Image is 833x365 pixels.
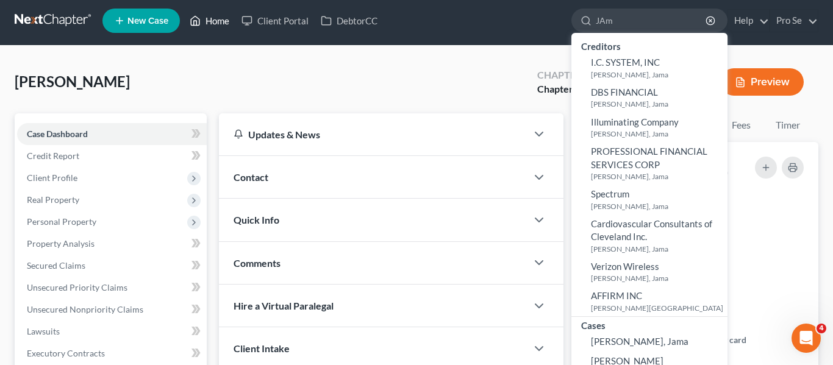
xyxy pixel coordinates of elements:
[571,332,728,351] a: [PERSON_NAME], Jama
[234,214,279,225] span: Quick Info
[571,113,728,143] a: Illuminating Company[PERSON_NAME], Jama
[17,342,207,364] a: Executory Contracts
[591,201,724,211] small: [PERSON_NAME], Jama
[720,68,804,96] button: Preview
[591,244,724,254] small: [PERSON_NAME], Jama
[17,277,207,299] a: Unsecured Priority Claims
[728,10,769,32] a: Help
[571,142,728,185] a: PROFESSIONAL FINANCIAL SERVICES CORP[PERSON_NAME], Jama
[27,348,105,358] span: Executory Contracts
[184,10,235,32] a: Home
[722,113,761,137] a: Fees
[591,261,659,272] span: Verizon Wireless
[27,172,77,183] span: Client Profile
[27,129,88,139] span: Case Dashboard
[27,216,96,227] span: Personal Property
[315,10,384,32] a: DebtorCC
[571,286,728,316] a: AFFIRM INC[PERSON_NAME][GEOGRAPHIC_DATA]
[591,87,658,97] span: DBS FINANCIAL
[17,233,207,255] a: Property Analysis
[571,214,728,257] a: Cardiovascular Consultants of Cleveland Inc.[PERSON_NAME], Jama
[766,113,810,137] a: Timer
[17,255,207,277] a: Secured Claims
[770,10,818,32] a: Pro Se
[27,304,143,314] span: Unsecured Nonpriority Claims
[234,342,290,354] span: Client Intake
[17,145,207,167] a: Credit Report
[571,53,728,83] a: I.C. SYSTEM, INC[PERSON_NAME], Jama
[571,317,728,332] div: Cases
[537,82,582,96] div: Chapter
[234,257,281,269] span: Comments
[234,171,268,183] span: Contact
[591,116,679,127] span: Illuminating Company
[571,257,728,287] a: Verizon Wireless[PERSON_NAME], Jama
[591,171,724,182] small: [PERSON_NAME], Jama
[17,123,207,145] a: Case Dashboard
[591,303,724,313] small: [PERSON_NAME][GEOGRAPHIC_DATA]
[127,16,168,26] span: New Case
[591,218,712,242] span: Cardiovascular Consultants of Cleveland Inc.
[591,69,724,80] small: [PERSON_NAME], Jama
[235,10,315,32] a: Client Portal
[591,146,707,169] span: PROFESSIONAL FINANCIAL SERVICES CORP
[817,324,826,333] span: 4
[15,73,130,90] span: [PERSON_NAME]
[591,129,724,139] small: [PERSON_NAME], Jama
[234,128,512,141] div: Updates & News
[27,151,79,161] span: Credit Report
[591,290,642,301] span: AFFIRM INC
[27,282,127,292] span: Unsecured Priority Claims
[591,57,660,68] span: I.C. SYSTEM, INC
[571,185,728,214] a: Spectrum[PERSON_NAME], Jama
[17,299,207,321] a: Unsecured Nonpriority Claims
[591,336,688,347] span: [PERSON_NAME], Jama
[234,300,334,311] span: Hire a Virtual Paralegal
[17,321,207,342] a: Lawsuits
[27,238,95,249] span: Property Analysis
[571,38,728,53] div: Creditors
[27,194,79,205] span: Real Property
[591,273,724,283] small: [PERSON_NAME], Jama
[596,9,707,32] input: Search by name...
[591,99,724,109] small: [PERSON_NAME], Jama
[571,83,728,113] a: DBS FINANCIAL[PERSON_NAME], Jama
[591,188,629,199] span: Spectrum
[792,324,821,353] iframe: Intercom live chat
[27,260,85,271] span: Secured Claims
[537,68,582,82] div: Chapter
[27,326,60,336] span: Lawsuits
